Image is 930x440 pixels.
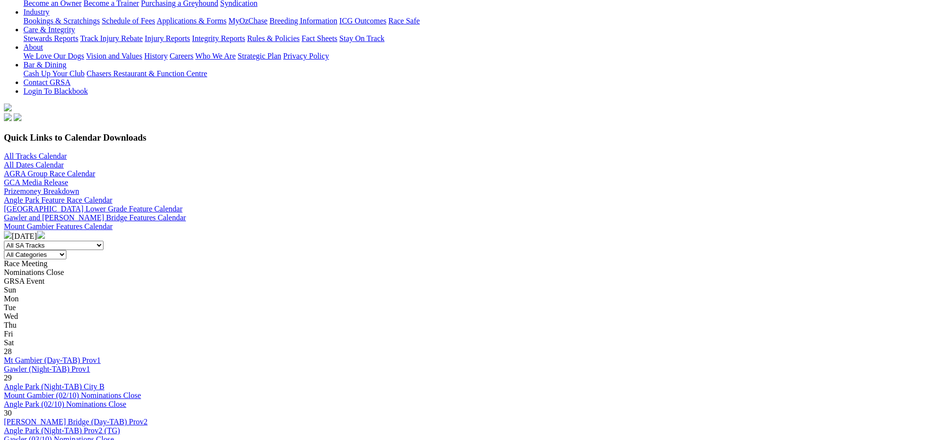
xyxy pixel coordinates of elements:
[4,231,926,241] div: [DATE]
[80,34,143,42] a: Track Injury Rebate
[4,152,67,160] a: All Tracks Calendar
[23,34,78,42] a: Stewards Reports
[4,418,147,426] a: [PERSON_NAME] Bridge (Day-TAB) Prov2
[4,286,926,294] div: Sun
[4,187,79,195] a: Prizemoney Breakdown
[4,303,926,312] div: Tue
[86,52,142,60] a: Vision and Values
[23,34,926,43] div: Care & Integrity
[23,78,70,86] a: Contact GRSA
[339,34,384,42] a: Stay On Track
[23,69,926,78] div: Bar & Dining
[4,222,113,230] a: Mount Gambier Features Calendar
[4,347,12,356] span: 28
[37,231,45,239] img: chevron-right-pager-white.svg
[4,312,926,321] div: Wed
[23,61,66,69] a: Bar & Dining
[4,330,926,338] div: Fri
[247,34,300,42] a: Rules & Policies
[23,17,926,25] div: Industry
[23,17,100,25] a: Bookings & Scratchings
[4,426,120,435] a: Angle Park (Night-TAB) Prov2 (TG)
[388,17,419,25] a: Race Safe
[145,34,190,42] a: Injury Reports
[4,178,68,187] a: GCA Media Release
[228,17,268,25] a: MyOzChase
[4,374,12,382] span: 29
[14,113,21,121] img: twitter.svg
[169,52,193,60] a: Careers
[4,382,104,391] a: Angle Park (Night-TAB) City B
[144,52,167,60] a: History
[4,400,126,408] a: Angle Park (02/10) Nominations Close
[4,196,112,204] a: Angle Park Feature Race Calendar
[195,52,236,60] a: Who We Are
[4,409,12,417] span: 30
[192,34,245,42] a: Integrity Reports
[23,43,43,51] a: About
[23,69,84,78] a: Cash Up Your Club
[23,52,84,60] a: We Love Our Dogs
[23,8,49,16] a: Industry
[238,52,281,60] a: Strategic Plan
[4,169,95,178] a: AGRA Group Race Calendar
[339,17,386,25] a: ICG Outcomes
[4,104,12,111] img: logo-grsa-white.png
[4,259,926,268] div: Race Meeting
[4,205,183,213] a: [GEOGRAPHIC_DATA] Lower Grade Feature Calendar
[4,338,926,347] div: Sat
[4,161,64,169] a: All Dates Calendar
[4,132,926,143] h3: Quick Links to Calendar Downloads
[4,231,12,239] img: chevron-left-pager-white.svg
[4,294,926,303] div: Mon
[4,113,12,121] img: facebook.svg
[302,34,337,42] a: Fact Sheets
[23,25,75,34] a: Care & Integrity
[4,268,926,277] div: Nominations Close
[269,17,337,25] a: Breeding Information
[157,17,227,25] a: Applications & Forms
[102,17,155,25] a: Schedule of Fees
[23,87,88,95] a: Login To Blackbook
[283,52,329,60] a: Privacy Policy
[4,213,186,222] a: Gawler and [PERSON_NAME] Bridge Features Calendar
[4,356,101,364] a: Mt Gambier (Day-TAB) Prov1
[86,69,207,78] a: Chasers Restaurant & Function Centre
[4,391,141,399] a: Mount Gambier (02/10) Nominations Close
[4,321,926,330] div: Thu
[4,365,90,373] a: Gawler (Night-TAB) Prov1
[4,277,926,286] div: GRSA Event
[23,52,926,61] div: About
